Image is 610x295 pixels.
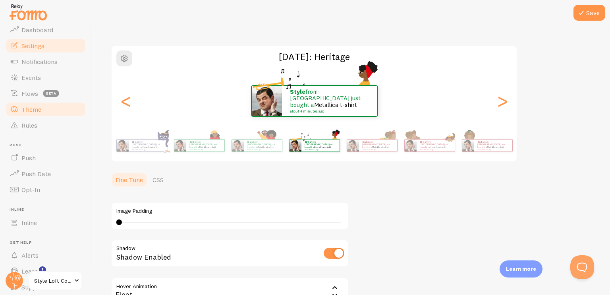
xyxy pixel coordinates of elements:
[132,140,138,144] strong: Style
[362,140,369,144] strong: Style
[111,172,148,188] a: Fine Tune
[116,208,344,215] label: Image Padding
[5,101,87,117] a: Theme
[174,140,186,151] img: Fomo
[404,140,416,151] img: Fomo
[21,170,51,178] span: Push Data
[5,166,87,182] a: Push Data
[247,140,279,150] p: from [GEOGRAPHIC_DATA] just bought a
[141,146,158,149] a: Metallica t-shirt
[132,149,163,150] small: about 4 minutes ago
[5,38,87,54] a: Settings
[290,109,367,113] small: about 4 minutes ago
[111,239,349,268] div: Shadow Enabled
[21,154,36,162] span: Push
[21,58,58,66] span: Notifications
[21,251,39,259] span: Alerts
[420,140,426,144] strong: Style
[189,149,220,150] small: about 4 minutes ago
[314,146,331,149] a: Metallica t-shirt
[21,89,38,97] span: Flows
[305,140,336,150] p: from [GEOGRAPHIC_DATA] just bought a
[39,266,46,274] svg: <p>Watch New Feature Tutorials!</p>
[372,146,389,149] a: Metallica t-shirt
[462,140,474,151] img: Fomo
[21,26,53,34] span: Dashboard
[420,149,451,150] small: about 4 minutes ago
[5,54,87,70] a: Notifications
[116,140,128,151] img: Fomo
[5,117,87,133] a: Rules
[314,101,357,109] a: Metallica t-shirt
[362,140,394,150] p: from [GEOGRAPHIC_DATA] just bought a
[43,90,59,97] span: beta
[500,260,542,278] div: Learn more
[10,240,87,245] span: Get Help
[5,70,87,85] a: Events
[112,50,517,63] h2: [DATE]: Heritage
[199,146,216,149] a: Metallica t-shirt
[21,121,37,129] span: Rules
[5,182,87,198] a: Opt-In
[289,140,301,151] img: Fomo
[21,219,37,227] span: Inline
[5,85,87,101] a: Flows beta
[189,140,196,144] strong: Style
[5,247,87,263] a: Alerts
[21,267,38,275] span: Learn
[21,186,40,194] span: Opt-In
[290,88,305,95] strong: Style
[5,263,87,279] a: Learn
[21,105,41,113] span: Theme
[189,140,221,150] p: from [GEOGRAPHIC_DATA] just bought a
[305,140,311,144] strong: Style
[429,146,446,149] a: Metallica t-shirt
[29,271,82,290] a: Style Loft Collection
[257,146,274,149] a: Metallica t-shirt
[148,172,168,188] a: CSS
[247,140,253,144] strong: Style
[570,255,594,279] iframe: Help Scout Beacon - Open
[21,74,41,82] span: Events
[290,89,369,113] p: from [GEOGRAPHIC_DATA] just bought a
[498,72,507,130] div: Next slide
[477,140,484,144] strong: Style
[132,140,164,150] p: from [GEOGRAPHIC_DATA] just bought a
[477,149,508,150] small: about 4 minutes ago
[362,149,393,150] small: about 4 minutes ago
[5,150,87,166] a: Push
[252,86,282,116] img: Fomo
[347,140,359,151] img: Fomo
[5,215,87,231] a: Inline
[247,149,278,150] small: about 4 minutes ago
[420,140,452,150] p: from [GEOGRAPHIC_DATA] just bought a
[506,265,536,273] p: Learn more
[487,146,504,149] a: Metallica t-shirt
[477,140,509,150] p: from [GEOGRAPHIC_DATA] just bought a
[232,140,243,151] img: Fomo
[305,149,336,150] small: about 4 minutes ago
[121,72,131,130] div: Previous slide
[10,207,87,212] span: Inline
[21,42,44,50] span: Settings
[5,22,87,38] a: Dashboard
[8,2,48,22] img: fomo-relay-logo-orange.svg
[10,143,87,148] span: Push
[34,276,72,285] span: Style Loft Collection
